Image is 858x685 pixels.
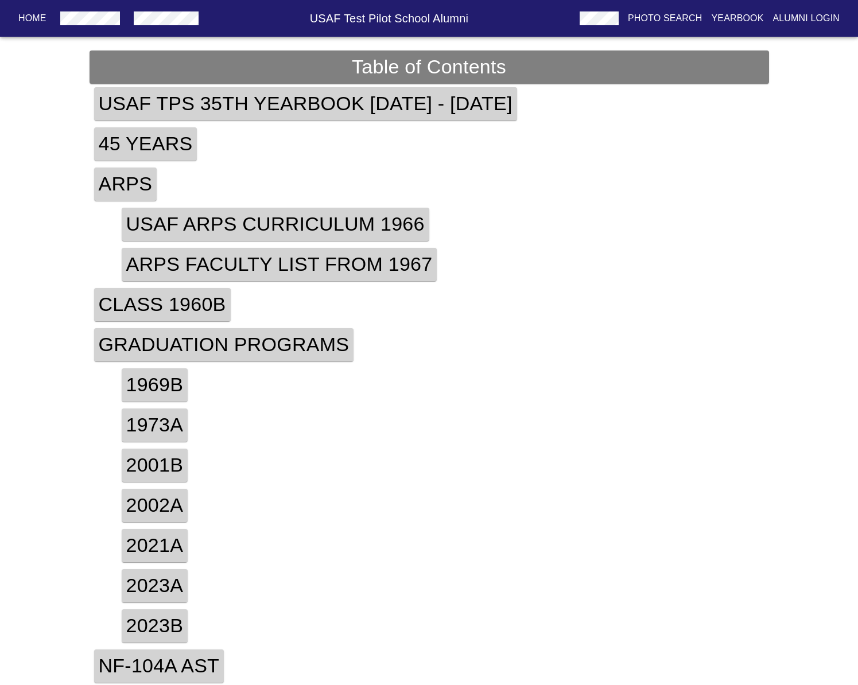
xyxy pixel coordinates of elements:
button: ARPS [90,164,162,204]
button: Yearbook [706,8,768,29]
h4: Class 1960B [94,288,231,321]
button: Photo Search [623,8,707,29]
h4: Table of Contents [90,50,769,84]
h4: USAF ARPS Curriculum 1966 [122,208,429,241]
h6: USAF Test Pilot School Alumni [203,9,575,28]
h4: ARPS [94,168,157,201]
button: USAF ARPS Curriculum 1966 [117,204,434,244]
button: 1973a [117,405,193,445]
button: USAF TPS 35th Yearbook [DATE] - [DATE] [90,84,522,124]
h4: ARPS Faculty List from 1967 [122,248,437,281]
p: Yearbook [711,11,763,25]
h4: 2023b [122,609,188,643]
p: Home [18,11,46,25]
button: 1969b [117,365,193,405]
button: 45 Years [90,124,202,164]
button: ARPS Faculty List from 1967 [117,244,442,285]
h4: 45 Years [94,127,197,161]
button: Graduation Programs [90,325,359,365]
h4: 2001b [122,449,188,482]
h4: Graduation Programs [94,328,354,361]
h4: USAF TPS 35th Yearbook [DATE] - [DATE] [94,87,517,120]
button: 2001b [117,445,193,485]
p: Photo Search [628,11,702,25]
h4: NF-104A AST [94,649,224,683]
h4: 2021a [122,529,188,562]
button: Home [14,8,51,29]
button: 2023a [117,566,193,606]
h4: 2002a [122,489,188,522]
h4: 1969b [122,368,188,402]
h4: 1973a [122,408,188,442]
button: Class 1960B [90,285,235,325]
button: 2023b [117,606,193,646]
h4: 2023a [122,569,188,602]
p: Alumni Login [773,11,840,25]
button: 2021a [117,526,193,566]
button: Alumni Login [768,8,845,29]
button: 2002a [117,485,193,526]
